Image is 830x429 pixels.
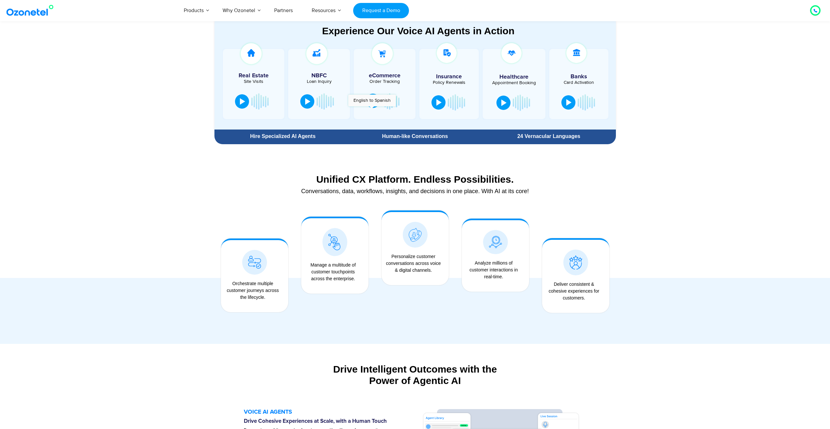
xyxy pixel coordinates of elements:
[553,80,605,85] div: Card Activation
[485,134,612,139] div: 24 Vernacular Languages
[553,74,605,80] h5: Banks
[244,418,416,425] h6: Drive Cohesive Experiences at Scale, with a Human Touch
[357,73,412,79] h5: eCommerce
[305,262,362,282] div: Manage a multitude of customer touchpoints across the enterprise.
[226,73,281,79] h5: Real Estate
[244,409,416,415] h5: VOICE AI AGENTS
[385,253,442,274] div: Personalize customer conversations across voice & digital channels.
[488,81,540,85] div: Appointment Booking
[291,73,347,79] h5: NBFC
[291,79,347,84] div: Loan Inquiry
[423,74,476,80] h5: Insurance
[218,174,613,185] div: Unified CX Platform. Endless Possibilities.
[351,134,478,139] div: Human-like Conversations
[423,80,476,85] div: Policy Renewals
[224,280,282,301] div: Orchestrate multiple customer journeys across the lifecycle.
[218,134,348,139] div: Hire Specialized AI Agents
[218,188,613,194] div: Conversations, data, workflows, insights, and decisions in one place. With AI at its core!
[357,79,412,84] div: Order Tracking
[214,363,616,386] div: Drive Intelligent Outcomes with the Power of Agentic AI
[226,79,281,84] div: Site Visits
[488,74,540,80] h5: Healthcare
[545,281,603,301] div: Deliver consistent & cohesive experiences for customers.
[465,260,523,280] div: Analyze millions of customer interactions in real-time.
[221,25,616,37] div: Experience Our Voice AI Agents in Action
[353,3,409,18] a: Request a Demo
